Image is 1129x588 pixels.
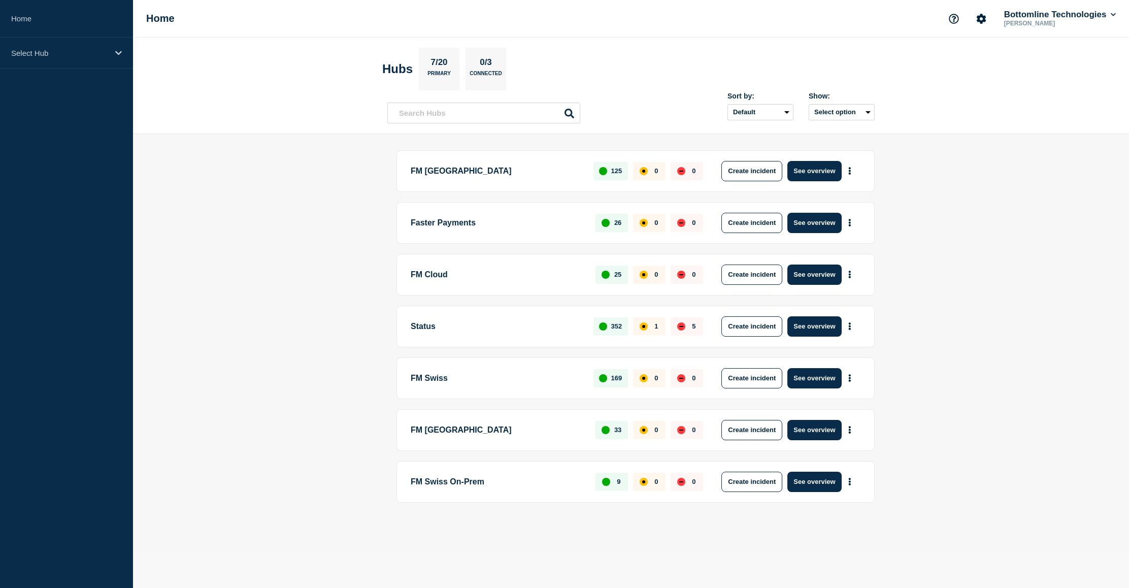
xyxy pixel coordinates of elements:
[692,322,695,330] p: 5
[787,316,841,337] button: See overview
[614,271,621,278] p: 25
[677,219,685,227] div: down
[809,104,875,120] button: Select option
[787,368,841,388] button: See overview
[721,368,782,388] button: Create incident
[787,420,841,440] button: See overview
[602,426,610,434] div: up
[654,322,658,330] p: 1
[411,213,584,233] p: Faster Payments
[843,161,856,180] button: More actions
[640,478,648,486] div: affected
[843,369,856,387] button: More actions
[721,161,782,181] button: Create incident
[727,104,793,120] select: Sort by
[692,426,695,434] p: 0
[654,167,658,175] p: 0
[943,8,965,29] button: Support
[787,161,841,181] button: See overview
[611,167,622,175] p: 125
[611,374,622,382] p: 169
[843,213,856,232] button: More actions
[640,167,648,175] div: affected
[387,103,580,123] input: Search Hubs
[654,374,658,382] p: 0
[614,219,621,226] p: 26
[146,13,175,24] h1: Home
[427,71,451,81] p: Primary
[611,322,622,330] p: 352
[692,478,695,485] p: 0
[787,213,841,233] button: See overview
[640,322,648,331] div: affected
[692,167,695,175] p: 0
[654,271,658,278] p: 0
[640,219,648,227] div: affected
[971,8,992,29] button: Account settings
[617,478,620,485] p: 9
[411,472,584,492] p: FM Swiss On-Prem
[843,317,856,336] button: More actions
[692,219,695,226] p: 0
[411,316,582,337] p: Status
[411,420,584,440] p: FM [GEOGRAPHIC_DATA]
[382,62,413,76] h2: Hubs
[721,316,782,337] button: Create incident
[470,71,502,81] p: Connected
[654,426,658,434] p: 0
[692,374,695,382] p: 0
[602,478,610,486] div: up
[787,472,841,492] button: See overview
[677,271,685,279] div: down
[787,265,841,285] button: See overview
[677,167,685,175] div: down
[677,478,685,486] div: down
[843,472,856,491] button: More actions
[427,57,451,71] p: 7/20
[411,161,582,181] p: FM [GEOGRAPHIC_DATA]
[721,265,782,285] button: Create incident
[843,265,856,284] button: More actions
[1002,10,1118,20] button: Bottomline Technologies
[476,57,496,71] p: 0/3
[654,219,658,226] p: 0
[727,92,793,100] div: Sort by:
[599,322,607,331] div: up
[809,92,875,100] div: Show:
[411,265,584,285] p: FM Cloud
[640,374,648,382] div: affected
[654,478,658,485] p: 0
[640,271,648,279] div: affected
[11,49,109,57] p: Select Hub
[677,374,685,382] div: down
[721,213,782,233] button: Create incident
[599,374,607,382] div: up
[599,167,607,175] div: up
[1002,20,1108,27] p: [PERSON_NAME]
[692,271,695,278] p: 0
[721,420,782,440] button: Create incident
[843,420,856,439] button: More actions
[721,472,782,492] button: Create incident
[411,368,582,388] p: FM Swiss
[602,271,610,279] div: up
[677,322,685,331] div: down
[677,426,685,434] div: down
[602,219,610,227] div: up
[640,426,648,434] div: affected
[614,426,621,434] p: 33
